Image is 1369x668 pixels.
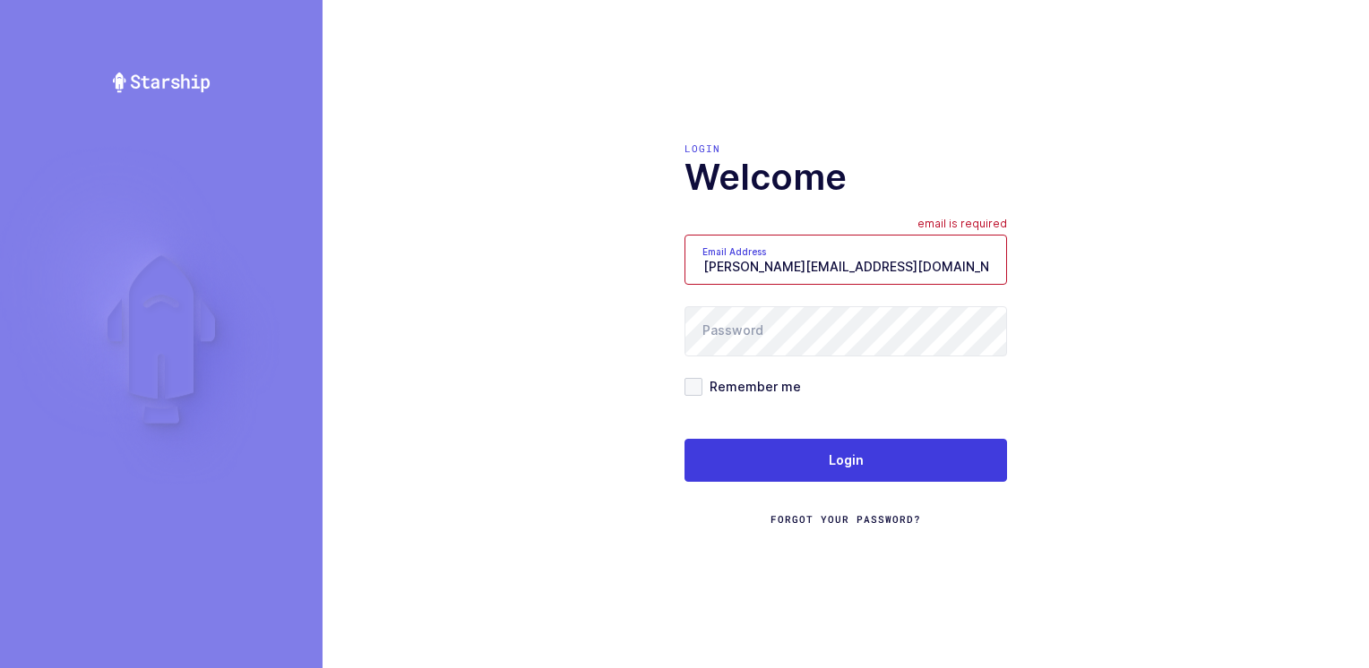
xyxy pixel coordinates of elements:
span: Remember me [702,378,801,395]
div: email is required [917,217,1007,235]
input: Password [684,306,1007,356]
input: Email Address [684,235,1007,285]
div: Login [684,141,1007,156]
a: Forgot Your Password? [771,512,921,527]
span: Login [829,451,864,469]
img: Starship [111,72,211,93]
h1: Welcome [684,156,1007,199]
button: Login [684,439,1007,482]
